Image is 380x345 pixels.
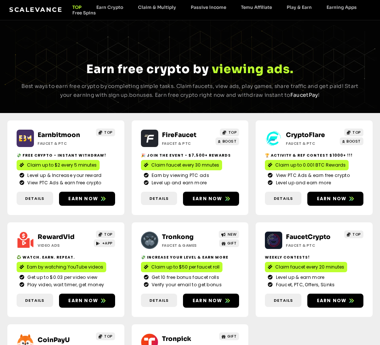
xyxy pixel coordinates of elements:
a: CoinPayU [38,336,70,344]
a: Earn now [59,192,115,206]
span: Earn now [68,195,98,202]
a: Details [141,294,177,307]
span: Level up and earn more [274,180,331,186]
h2: Faucet & Games [162,243,213,248]
span: GIFT [227,334,236,339]
a: RewardVid [38,233,75,241]
a: Earn now [59,294,115,308]
a: Earnbitmoon [38,131,80,139]
a: Details [17,294,53,307]
span: Details [149,297,169,304]
a: +APP [94,239,115,247]
span: Level up and earn more [150,180,207,186]
a: Claim up to $2 every 5 minutes [17,160,100,170]
a: NEW [219,230,239,238]
a: TOP [96,230,115,238]
a: Earning Apps [319,4,364,10]
h2: Faucet & PTC [162,141,213,146]
a: Free Spins [65,10,103,16]
span: GIFT [227,240,236,246]
span: Level up & Increase your reward [25,172,101,179]
a: TOP [220,129,239,136]
span: Earn now [317,297,347,304]
span: TOP [104,334,113,339]
a: Details [141,192,177,205]
a: Passive Income [183,4,234,10]
span: Claim up to $2 every 5 minutes [27,162,97,168]
a: Tronpick [162,335,191,343]
a: TOP [96,332,115,340]
a: TOP [65,4,89,10]
a: Details [265,192,301,205]
span: Details [274,195,293,202]
a: Claim faucet every 30 mnutes [141,160,222,170]
span: NEW [228,232,237,237]
a: Earn now [307,294,363,308]
span: Earn now [68,297,98,304]
span: TOP [228,130,237,135]
span: View PTC Ads & earn free crypto [25,180,101,186]
span: +APP [102,240,113,246]
a: CryptoFlare [286,131,325,139]
span: Details [25,297,44,304]
a: Claim up to 0.001 BTC Rewards [265,160,349,170]
span: Level up & earn more [274,274,325,281]
a: BOOST [340,137,363,145]
h2: Faucet & PTC [286,141,336,146]
a: TOP [344,129,363,136]
span: TOP [104,232,113,237]
span: Claim up to $50 per faucet roll [151,264,220,270]
span: Claim faucet every 20 minutes [275,264,344,270]
h2: 💸 Increase your level & earn more [141,255,239,260]
span: View PTC Ads & earn free crypto [274,172,350,179]
nav: Menu [65,4,371,16]
h2: 🎉 Join the event - $7,500+ Rewards [141,153,239,158]
a: TOP [344,230,363,238]
h2: 💸 Free crypto - Instant withdraw! [17,153,115,158]
span: TOP [104,130,113,135]
span: Verify your email to get bonus [150,281,222,288]
span: Details [149,195,169,202]
a: FaucetCrypto [286,233,331,241]
a: TOP [96,129,115,136]
h2: Video ads [38,243,88,248]
a: Earn by watching YouTube videos [17,262,106,272]
span: Claim faucet every 30 mnutes [151,162,219,168]
a: Temu Affiliate [234,4,279,10]
a: Details [17,192,53,205]
a: Earn now [307,192,363,206]
a: GIFT [219,239,239,247]
span: BOOST [346,139,361,144]
span: Get up to $0.03 per video view [25,274,97,281]
p: Best ways to earn free crypto by completing simple tasks. Claim faucets, view ads, play games, sh... [18,82,362,100]
a: Details [265,294,301,307]
span: Details [274,297,293,304]
span: Get 10 free bonus faucet rolls [150,274,219,281]
a: BOOST [215,137,239,145]
h2: Faucet & PTC [286,243,336,248]
h2: 🏆 Activity & ref contest $1000+ !!! [265,153,363,158]
a: Claim up to $50 per faucet roll [141,262,222,272]
a: Claim & Multiply [131,4,183,10]
a: Claim faucet every 20 minutes [265,262,347,272]
span: Details [25,195,44,202]
h2: Weekly contests! [265,255,363,260]
span: Play video, wait timer, get money [25,281,104,288]
a: Tronkong [162,233,194,241]
span: Claim up to 0.001 BTC Rewards [275,162,346,168]
a: Earn now [183,192,239,206]
span: Earn by viewing PTC ads [150,172,209,179]
a: FireFaucet [162,131,196,139]
a: Play & Earn [279,4,319,10]
h2: ♻️ Watch. Earn. Repeat. [17,255,115,260]
a: Scalevance [9,6,62,13]
a: FaucetPay [290,92,318,98]
a: Earn now [183,294,239,308]
span: Faucet, PTC, Offers, SLinks [274,281,335,288]
span: TOP [352,130,361,135]
span: Earn now [193,297,222,304]
span: TOP [352,232,361,237]
span: BOOST [222,139,237,144]
span: Earn now [317,195,347,202]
